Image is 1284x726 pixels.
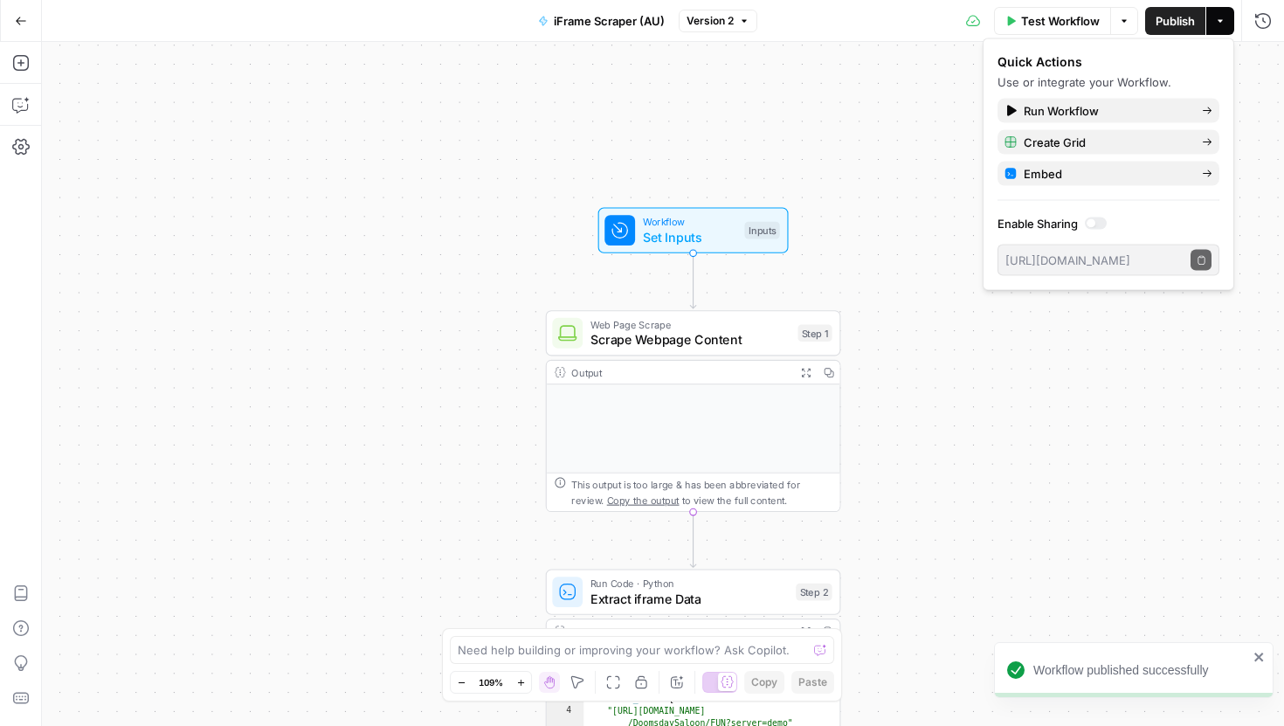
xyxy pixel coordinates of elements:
[606,494,679,505] span: Copy the output
[590,589,789,608] span: Extract iframe Data
[796,584,832,601] div: Step 2
[1024,134,1188,151] span: Create Grid
[1145,7,1205,35] button: Publish
[751,674,777,690] span: Copy
[744,671,784,694] button: Copy
[791,671,834,694] button: Paste
[797,324,832,342] div: Step 1
[687,13,734,29] span: Version 2
[590,317,790,332] span: Web Page Scrape
[643,214,737,229] span: Workflow
[571,624,788,639] div: Output
[528,7,675,35] button: iFrame Scraper (AU)
[571,477,832,508] div: This output is too large & has been abbreviated for review. to view the full content.
[554,12,665,30] span: iFrame Scraper (AU)
[643,227,737,246] span: Set Inputs
[479,675,503,689] span: 109%
[998,53,1219,71] div: Quick Actions
[679,10,757,32] button: Version 2
[1024,102,1188,120] span: Run Workflow
[1024,165,1188,183] span: Embed
[1021,12,1100,30] span: Test Workflow
[1156,12,1195,30] span: Publish
[998,215,1219,232] label: Enable Sharing
[798,674,827,690] span: Paste
[571,364,788,379] div: Output
[998,75,1171,89] span: Use or integrate your Workflow.
[1253,650,1266,664] button: close
[744,222,779,239] div: Inputs
[546,207,841,252] div: WorkflowSet InputsInputs
[590,330,790,349] span: Scrape Webpage Content
[546,310,841,512] div: Web Page ScrapeScrape Webpage ContentStep 1OutputThis output is too large & has been abbreviated ...
[994,7,1110,35] button: Test Workflow
[1033,661,1248,679] div: Workflow published successfully
[690,253,696,308] g: Edge from start to step_1
[690,512,696,567] g: Edge from step_1 to step_2
[590,576,789,591] span: Run Code · Python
